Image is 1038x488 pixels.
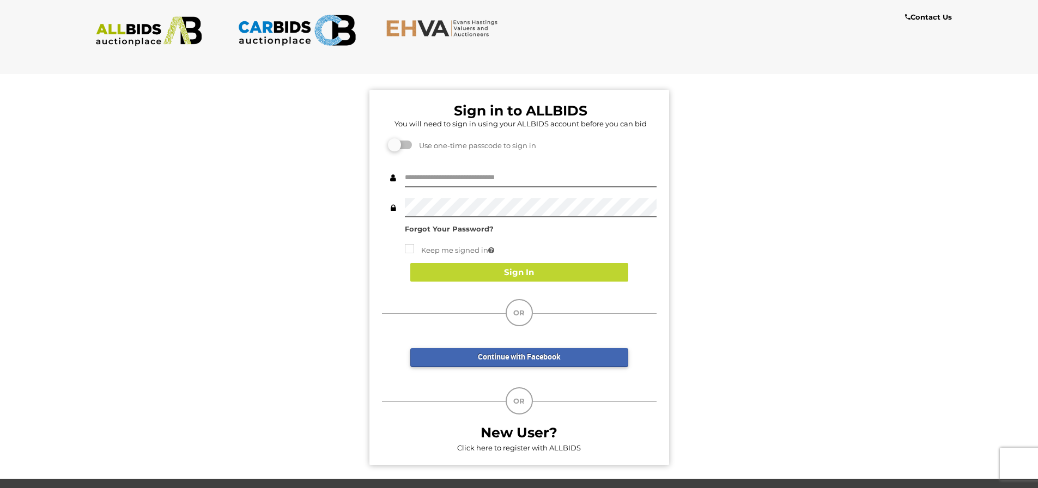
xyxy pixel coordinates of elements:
[481,424,557,441] b: New User?
[457,443,581,452] a: Click here to register with ALLBIDS
[405,244,494,257] label: Keep me signed in
[385,120,657,127] h5: You will need to sign in using your ALLBIDS account before you can bid
[506,387,533,414] div: OR
[905,11,955,23] a: Contact Us
[90,16,208,46] img: ALLBIDS.com.au
[410,263,628,282] button: Sign In
[386,19,504,37] img: EHVA.com.au
[905,13,952,21] b: Contact Us
[506,299,533,326] div: OR
[410,348,628,367] a: Continue with Facebook
[454,102,587,119] b: Sign in to ALLBIDS
[238,11,356,50] img: CARBIDS.com.au
[405,224,494,233] a: Forgot Your Password?
[414,141,536,150] span: Use one-time passcode to sign in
